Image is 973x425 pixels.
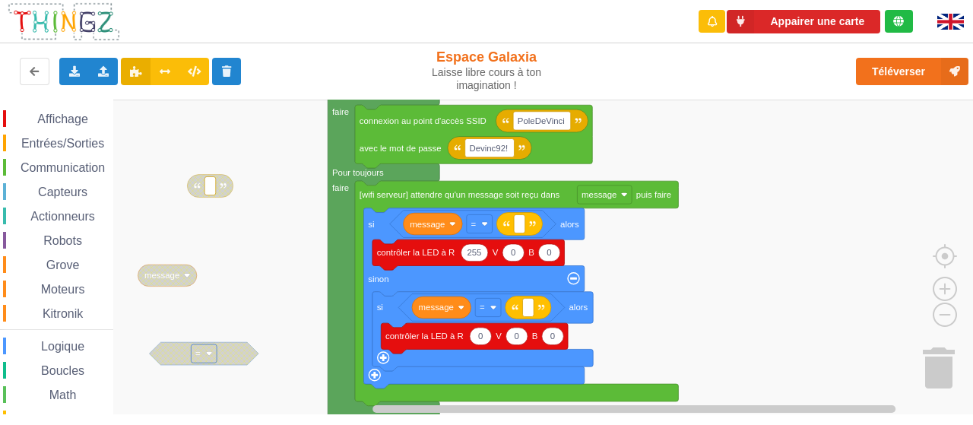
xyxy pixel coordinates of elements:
[19,137,106,150] span: Entrées/Sorties
[547,248,551,257] text: 0
[44,258,82,271] span: Grove
[7,2,121,42] img: thingz_logo.png
[360,190,560,199] text: [wifi serveur] attendre qu'un message soit reçu dans
[405,66,569,92] div: Laisse libre cours à ton imagination !
[467,248,481,257] text: 255
[471,219,477,228] text: =
[28,210,97,223] span: Actionneurs
[377,248,455,257] text: contrôler la LED à R
[47,389,79,401] span: Math
[39,340,87,353] span: Logique
[410,219,445,228] text: message
[41,234,84,247] span: Robots
[18,161,107,174] span: Communication
[35,113,90,125] span: Affichage
[856,58,968,85] button: Téléverser
[39,364,87,377] span: Boucles
[937,14,964,30] img: gb.png
[469,143,508,152] text: Devinc92!
[405,49,569,92] div: Espace Galaxia
[636,190,671,199] text: puis faire
[560,219,579,228] text: alors
[368,219,374,228] text: si
[360,143,442,152] text: avec le mot de passe
[496,331,502,341] text: V
[195,349,201,358] text: =
[727,10,880,33] button: Appairer une carte
[493,248,499,257] text: V
[360,116,486,125] text: connexion au point d'accès SSID
[885,10,913,33] div: Tu es connecté au serveur de création de Thingz
[144,271,179,280] text: message
[385,331,464,341] text: contrôler la LED à R
[532,331,538,341] text: B
[377,303,383,312] text: si
[511,248,515,257] text: 0
[478,331,483,341] text: 0
[582,190,616,199] text: message
[368,274,388,283] text: sinon
[550,331,555,341] text: 0
[515,331,519,341] text: 0
[419,303,454,312] text: message
[332,106,349,116] text: faire
[332,167,384,176] text: Pour toujours
[39,283,87,296] span: Moteurs
[518,116,565,125] text: PoleDeVinci
[36,186,90,198] span: Capteurs
[40,307,85,320] span: Kitronik
[332,182,349,192] text: faire
[569,303,588,312] text: alors
[480,303,485,312] text: =
[528,248,534,257] text: B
